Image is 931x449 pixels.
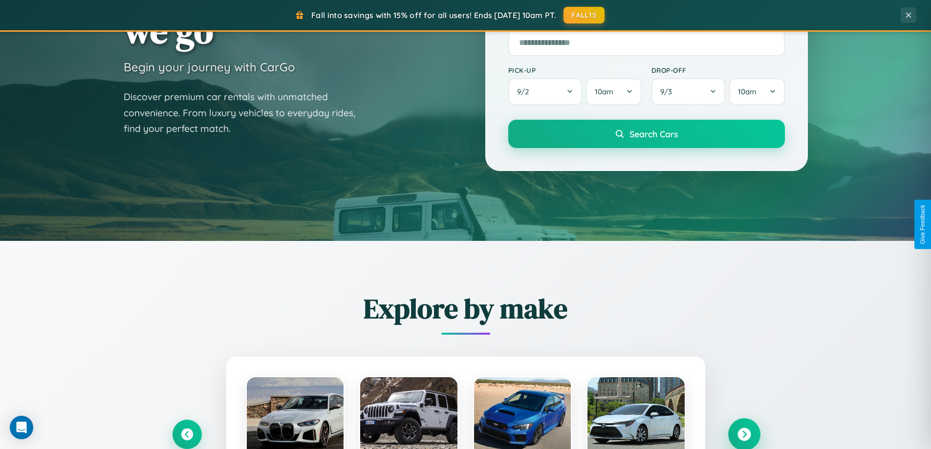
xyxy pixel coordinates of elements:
span: Search Cars [629,128,678,139]
p: Discover premium car rentals with unmatched convenience. From luxury vehicles to everyday rides, ... [124,89,368,137]
span: 9 / 3 [660,87,677,96]
label: Drop-off [651,66,785,74]
span: 10am [738,87,757,96]
button: 10am [586,78,641,105]
button: 10am [729,78,784,105]
div: Give Feedback [919,205,926,244]
button: 9/2 [508,78,583,105]
label: Pick-up [508,66,642,74]
div: Open Intercom Messenger [10,416,33,439]
h3: Begin your journey with CarGo [124,60,295,74]
span: 10am [595,87,613,96]
button: Search Cars [508,120,785,148]
h2: Explore by make [173,290,759,327]
span: 9 / 2 [517,87,534,96]
button: 9/3 [651,78,726,105]
span: Fall into savings with 15% off for all users! Ends [DATE] 10am PT. [311,10,556,20]
button: FALL15 [563,7,605,23]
